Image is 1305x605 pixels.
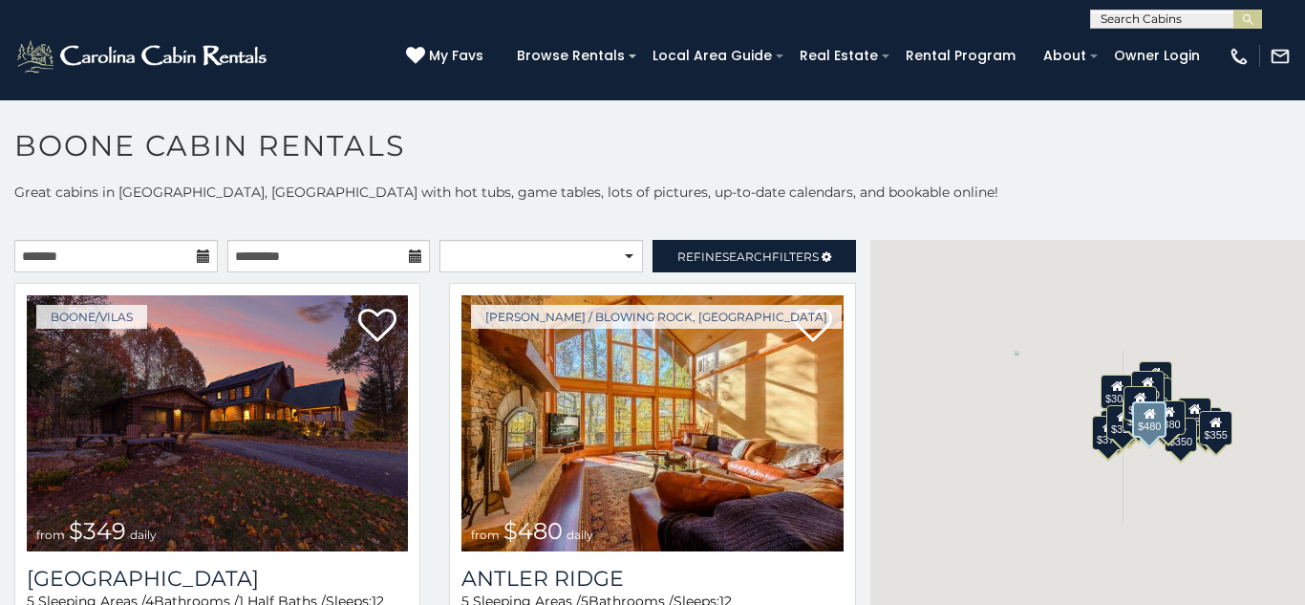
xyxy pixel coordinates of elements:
span: My Favs [429,46,483,66]
span: $480 [503,517,563,545]
a: Local Area Guide [643,41,781,71]
span: daily [130,528,157,542]
a: Antler Ridge from $480 daily [461,295,843,551]
span: daily [567,528,593,542]
img: mail-regular-white.png [1270,46,1291,67]
div: $380 [1153,400,1186,434]
div: $305 [1101,374,1133,408]
div: $480 [1132,400,1166,437]
span: from [471,528,500,542]
a: Add to favorites [358,307,396,347]
div: $355 [1200,411,1232,445]
div: $210 [1124,386,1157,421]
span: Search [722,249,772,264]
a: Diamond Creek Lodge from $349 daily [27,295,408,551]
a: [PERSON_NAME] / Blowing Rock, [GEOGRAPHIC_DATA] [471,305,842,329]
a: Antler Ridge [461,566,843,592]
h3: Diamond Creek Lodge [27,566,408,592]
span: from [36,528,65,542]
img: White-1-2.png [14,37,272,76]
a: About [1034,41,1096,71]
img: phone-regular-white.png [1229,46,1250,67]
a: Boone/Vilas [36,305,147,329]
span: $349 [69,517,126,545]
div: $325 [1106,404,1139,439]
img: Diamond Creek Lodge [27,295,408,551]
div: $375 [1092,415,1124,449]
span: Refine Filters [677,249,819,264]
a: Rental Program [896,41,1025,71]
img: Antler Ridge [461,295,843,551]
a: Owner Login [1104,41,1209,71]
div: $525 [1140,360,1172,395]
a: Browse Rentals [507,41,634,71]
div: $320 [1132,370,1165,404]
div: $225 [1123,398,1155,432]
div: $350 [1165,418,1197,452]
a: RefineSearchFilters [652,240,856,272]
a: Real Estate [790,41,888,71]
a: [GEOGRAPHIC_DATA] [27,566,408,592]
div: $930 [1178,398,1210,432]
a: My Favs [406,46,488,67]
